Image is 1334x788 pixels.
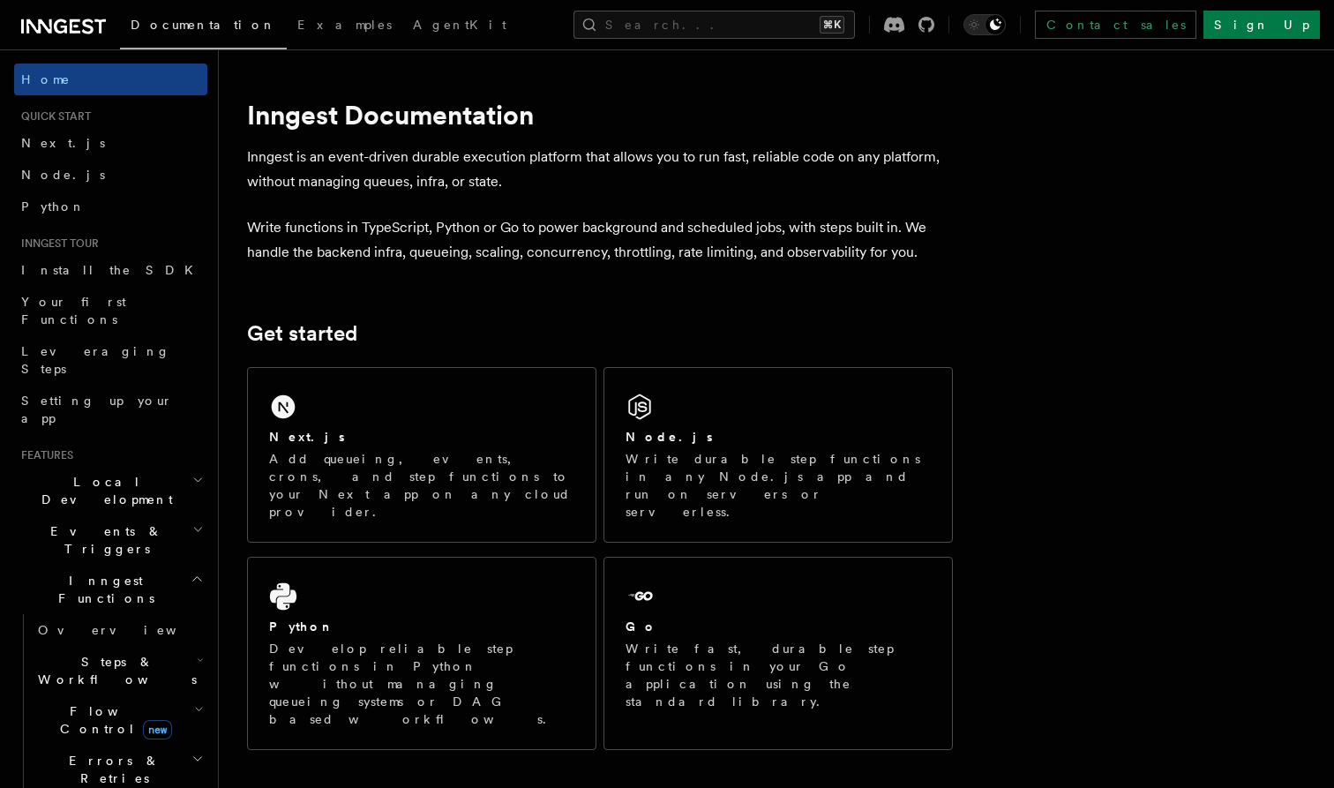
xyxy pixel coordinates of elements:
[14,565,207,614] button: Inngest Functions
[963,14,1006,35] button: Toggle dark mode
[14,159,207,191] a: Node.js
[14,127,207,159] a: Next.js
[14,473,192,508] span: Local Development
[14,515,207,565] button: Events & Triggers
[269,428,345,446] h2: Next.js
[269,450,574,521] p: Add queueing, events, crons, and step functions to your Next app on any cloud provider.
[269,618,334,635] h2: Python
[820,16,844,34] kbd: ⌘K
[413,18,506,32] span: AgentKit
[21,168,105,182] span: Node.js
[31,702,194,738] span: Flow Control
[14,64,207,95] a: Home
[21,295,126,326] span: Your first Functions
[247,145,953,194] p: Inngest is an event-driven durable execution platform that allows you to run fast, reliable code ...
[247,215,953,265] p: Write functions in TypeScript, Python or Go to power background and scheduled jobs, with steps bu...
[247,367,596,543] a: Next.jsAdd queueing, events, crons, and step functions to your Next app on any cloud provider.
[573,11,855,39] button: Search...⌘K
[21,344,170,376] span: Leveraging Steps
[14,466,207,515] button: Local Development
[14,286,207,335] a: Your first Functions
[21,71,71,88] span: Home
[247,321,357,346] a: Get started
[1203,11,1320,39] a: Sign Up
[31,653,197,688] span: Steps & Workflows
[31,646,207,695] button: Steps & Workflows
[626,640,931,710] p: Write fast, durable step functions in your Go application using the standard library.
[626,428,713,446] h2: Node.js
[31,695,207,745] button: Flow Controlnew
[31,614,207,646] a: Overview
[14,254,207,286] a: Install the SDK
[38,623,220,637] span: Overview
[1035,11,1196,39] a: Contact sales
[603,557,953,750] a: GoWrite fast, durable step functions in your Go application using the standard library.
[14,522,192,558] span: Events & Triggers
[247,99,953,131] h1: Inngest Documentation
[14,572,191,607] span: Inngest Functions
[626,618,657,635] h2: Go
[603,367,953,543] a: Node.jsWrite durable step functions in any Node.js app and run on servers or serverless.
[14,448,73,462] span: Features
[143,720,172,739] span: new
[626,450,931,521] p: Write durable step functions in any Node.js app and run on servers or serverless.
[120,5,287,49] a: Documentation
[14,109,91,124] span: Quick start
[287,5,402,48] a: Examples
[21,199,86,214] span: Python
[269,640,574,728] p: Develop reliable step functions in Python without managing queueing systems or DAG based workflows.
[131,18,276,32] span: Documentation
[14,236,99,251] span: Inngest tour
[14,335,207,385] a: Leveraging Steps
[402,5,517,48] a: AgentKit
[21,263,204,277] span: Install the SDK
[297,18,392,32] span: Examples
[21,394,173,425] span: Setting up your app
[247,557,596,750] a: PythonDevelop reliable step functions in Python without managing queueing systems or DAG based wo...
[21,136,105,150] span: Next.js
[31,752,191,787] span: Errors & Retries
[14,191,207,222] a: Python
[14,385,207,434] a: Setting up your app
